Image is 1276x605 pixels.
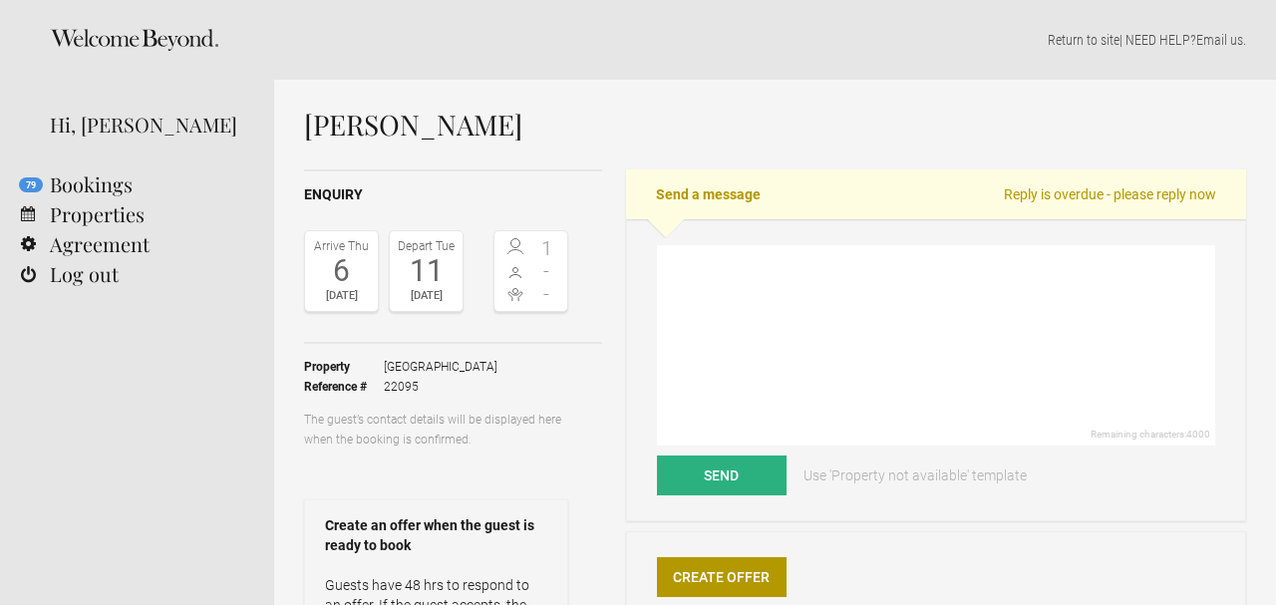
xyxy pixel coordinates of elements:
p: | NEED HELP? . [304,30,1246,50]
span: Reply is overdue - please reply now [1004,184,1216,204]
button: Send [657,455,787,495]
h2: Enquiry [304,184,602,205]
div: Hi, [PERSON_NAME] [50,110,244,140]
span: - [531,261,563,281]
div: Depart Tue [395,236,458,256]
div: Arrive Thu [310,236,373,256]
span: 22095 [384,377,497,397]
a: Return to site [1048,32,1119,48]
div: 6 [310,256,373,286]
div: 11 [395,256,458,286]
strong: Reference # [304,377,384,397]
a: Email us [1196,32,1243,48]
span: [GEOGRAPHIC_DATA] [384,357,497,377]
h2: Send a message [626,169,1246,219]
div: [DATE] [395,286,458,306]
span: - [531,284,563,304]
flynt-notification-badge: 79 [19,177,43,192]
a: Use 'Property not available' template [790,455,1041,495]
a: Create Offer [657,557,787,597]
p: The guest’s contact details will be displayed here when the booking is confirmed. [304,410,568,450]
div: [DATE] [310,286,373,306]
h1: [PERSON_NAME] [304,110,1246,140]
strong: Create an offer when the guest is ready to book [325,515,547,555]
span: 1 [531,238,563,258]
strong: Property [304,357,384,377]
